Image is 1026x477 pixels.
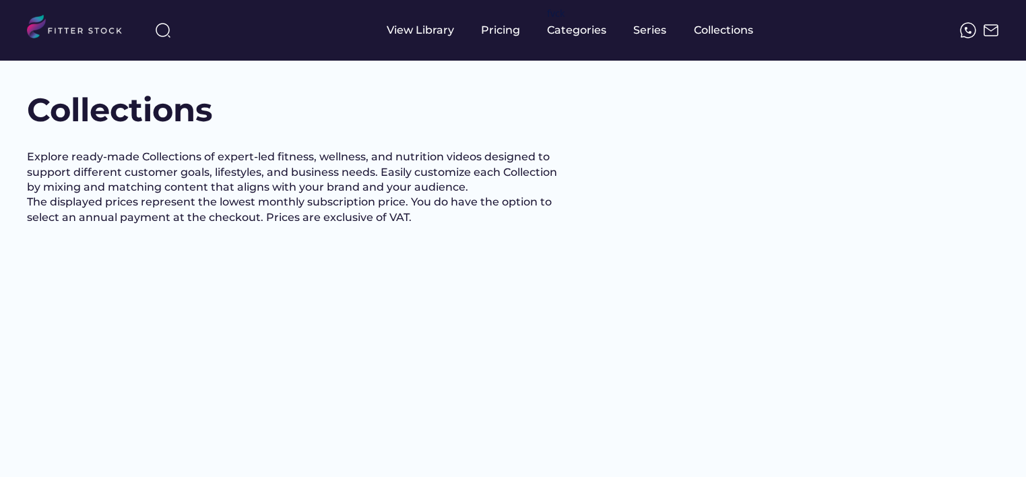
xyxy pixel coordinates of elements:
[960,22,976,38] img: meteor-icons_whatsapp%20%281%29.svg
[547,7,565,20] div: fvck
[155,22,171,38] img: search-normal%203.svg
[983,22,999,38] img: Frame%2051.svg
[633,23,667,38] div: Series
[694,23,753,38] div: Collections
[27,88,212,133] h1: Collections
[481,23,520,38] div: Pricing
[27,15,133,42] img: LOGO.svg
[27,150,566,225] h2: Explore ready-made Collections of expert-led fitness, wellness, and nutrition videos designed to ...
[547,23,606,38] div: Categories
[387,23,454,38] div: View Library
